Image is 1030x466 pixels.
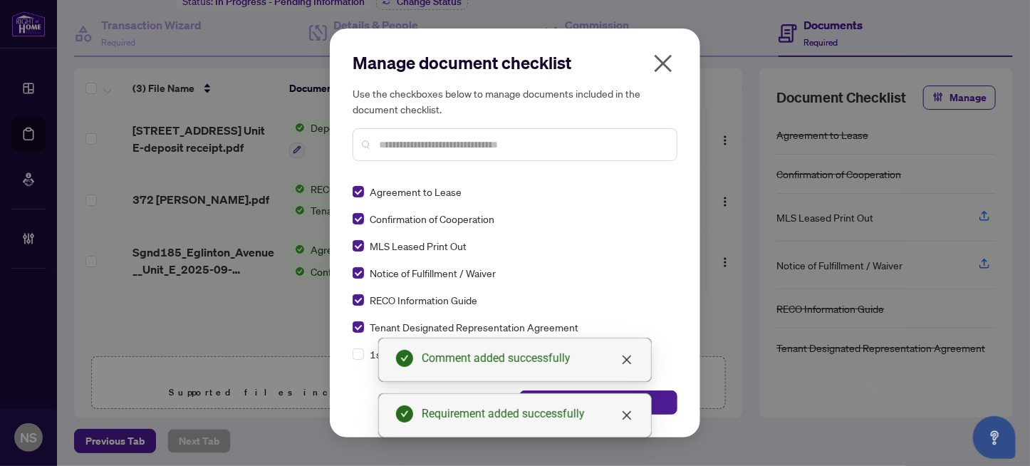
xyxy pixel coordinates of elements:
div: Comment added successfully [422,350,634,367]
h5: Use the checkboxes below to manage documents included in the document checklist. [353,86,677,117]
button: Open asap [973,416,1016,459]
span: Agreement to Lease [370,184,462,200]
a: Close [619,352,635,368]
button: Cancel [353,390,511,415]
h2: Manage document checklist [353,51,677,74]
span: close [652,52,675,75]
span: Notice of Fulfillment / Waiver [370,265,496,281]
span: 1st Page of the APS [370,346,459,362]
span: close [621,410,633,421]
span: check-circle [396,350,413,367]
span: close [621,354,633,366]
span: MLS Leased Print Out [370,238,467,254]
div: Requirement added successfully [422,405,634,423]
span: Tenant Designated Representation Agreement [370,319,578,335]
span: RECO Information Guide [370,292,477,308]
span: check-circle [396,405,413,423]
a: Close [619,408,635,423]
span: Confirmation of Cooperation [370,211,494,227]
